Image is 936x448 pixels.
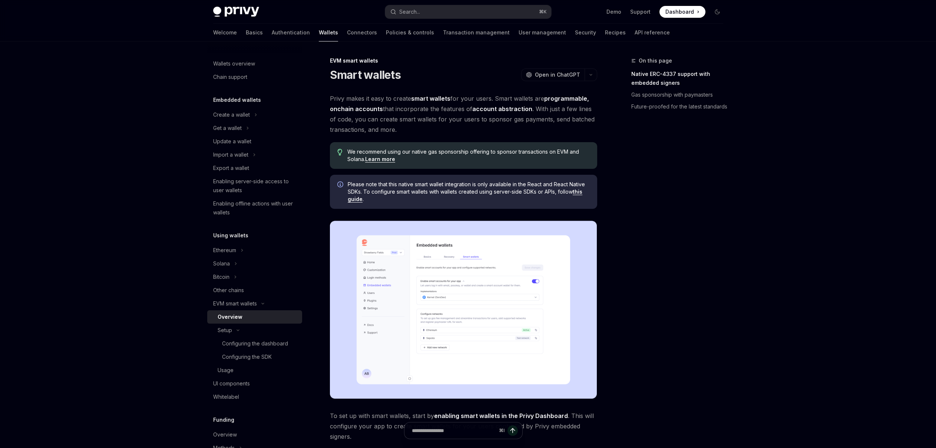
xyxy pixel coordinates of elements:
input: Ask a question... [412,422,496,439]
a: Demo [606,8,621,16]
span: On this page [639,56,672,65]
h5: Embedded wallets [213,96,261,104]
div: Ethereum [213,246,236,255]
h5: Using wallets [213,231,248,240]
a: Update a wallet [207,135,302,148]
button: Toggle dark mode [711,6,723,18]
a: Connectors [347,24,377,41]
button: Toggle Import a wallet section [207,148,302,161]
button: Toggle Create a wallet section [207,108,302,121]
div: Import a wallet [213,150,248,159]
strong: smart wallets [411,95,450,102]
a: Gas sponsorship with paymasters [631,89,729,101]
div: Whitelabel [213,392,239,401]
div: Search... [399,7,420,16]
a: Overview [207,428,302,441]
a: Enabling offline actions with user wallets [207,197,302,219]
div: Chain support [213,73,247,81]
a: Enabling server-side access to user wallets [207,175,302,197]
div: EVM smart wallets [330,57,597,64]
a: Chain support [207,70,302,84]
a: Native ERC-4337 support with embedded signers [631,68,729,89]
a: account abstraction [472,105,532,113]
a: Support [630,8,651,16]
button: Open in ChatGPT [521,68,585,81]
a: Configuring the SDK [207,350,302,364]
div: Overview [213,430,237,439]
h1: Smart wallets [330,68,401,81]
div: Wallets overview [213,59,255,68]
a: Learn more [365,156,395,163]
a: Transaction management [443,24,510,41]
a: Overview [207,310,302,324]
button: Toggle Bitcoin section [207,270,302,284]
div: Enabling server-side access to user wallets [213,177,298,195]
button: Toggle Ethereum section [207,244,302,257]
span: Privy makes it easy to create for your users. Smart wallets are that incorporate the features of ... [330,93,597,135]
a: Export a wallet [207,161,302,175]
img: Sample enable smart wallets [330,221,597,399]
a: Dashboard [659,6,705,18]
button: Send message [507,425,518,436]
a: API reference [635,24,670,41]
svg: Info [337,181,345,189]
a: Whitelabel [207,390,302,404]
a: Recipes [605,24,626,41]
span: Open in ChatGPT [535,71,580,78]
a: Wallets [319,24,338,41]
a: Security [575,24,596,41]
div: Setup [218,326,232,335]
div: Enabling offline actions with user wallets [213,199,298,217]
button: Toggle Get a wallet section [207,121,302,135]
a: Welcome [213,24,237,41]
span: To set up with smart wallets, start by . This will configure your app to create smart wallets for... [330,411,597,442]
div: Configuring the SDK [222,352,272,361]
img: dark logo [213,7,259,17]
div: Get a wallet [213,124,242,133]
button: Toggle EVM smart wallets section [207,297,302,310]
a: Basics [246,24,263,41]
div: Bitcoin [213,273,229,281]
div: Overview [218,312,242,321]
div: Solana [213,259,230,268]
a: User management [519,24,566,41]
h5: Funding [213,415,234,424]
a: enabling smart wallets in the Privy Dashboard [434,412,568,420]
a: Future-proofed for the latest standards [631,101,729,113]
div: Usage [218,366,234,375]
a: UI components [207,377,302,390]
button: Toggle Setup section [207,324,302,337]
div: EVM smart wallets [213,299,257,308]
span: We recommend using our native gas sponsorship offering to sponsor transactions on EVM and Solana. [347,148,589,163]
div: Configuring the dashboard [222,339,288,348]
div: Export a wallet [213,164,249,173]
div: Create a wallet [213,110,250,119]
a: Wallets overview [207,57,302,70]
button: Open search [385,5,551,19]
a: Other chains [207,284,302,297]
div: Update a wallet [213,137,251,146]
div: Other chains [213,286,244,295]
svg: Tip [337,149,343,156]
a: Policies & controls [386,24,434,41]
div: UI components [213,379,250,388]
a: Authentication [272,24,310,41]
span: Dashboard [665,8,694,16]
a: Configuring the dashboard [207,337,302,350]
span: ⌘ K [539,9,547,15]
button: Toggle Solana section [207,257,302,270]
a: Usage [207,364,302,377]
span: Please note that this native smart wallet integration is only available in the React and React Na... [348,181,590,203]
